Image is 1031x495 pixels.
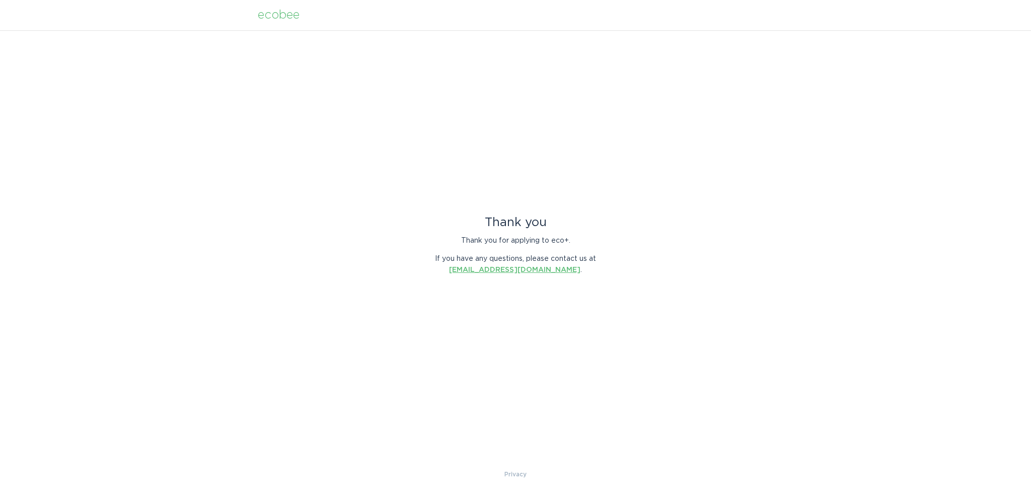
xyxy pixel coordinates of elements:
[504,469,527,480] a: Privacy Policy & Terms of Use
[427,217,604,228] div: Thank you
[258,10,300,21] div: ecobee
[449,266,580,273] a: [EMAIL_ADDRESS][DOMAIN_NAME]
[427,235,604,246] p: Thank you for applying to eco+.
[427,253,604,275] p: If you have any questions, please contact us at .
